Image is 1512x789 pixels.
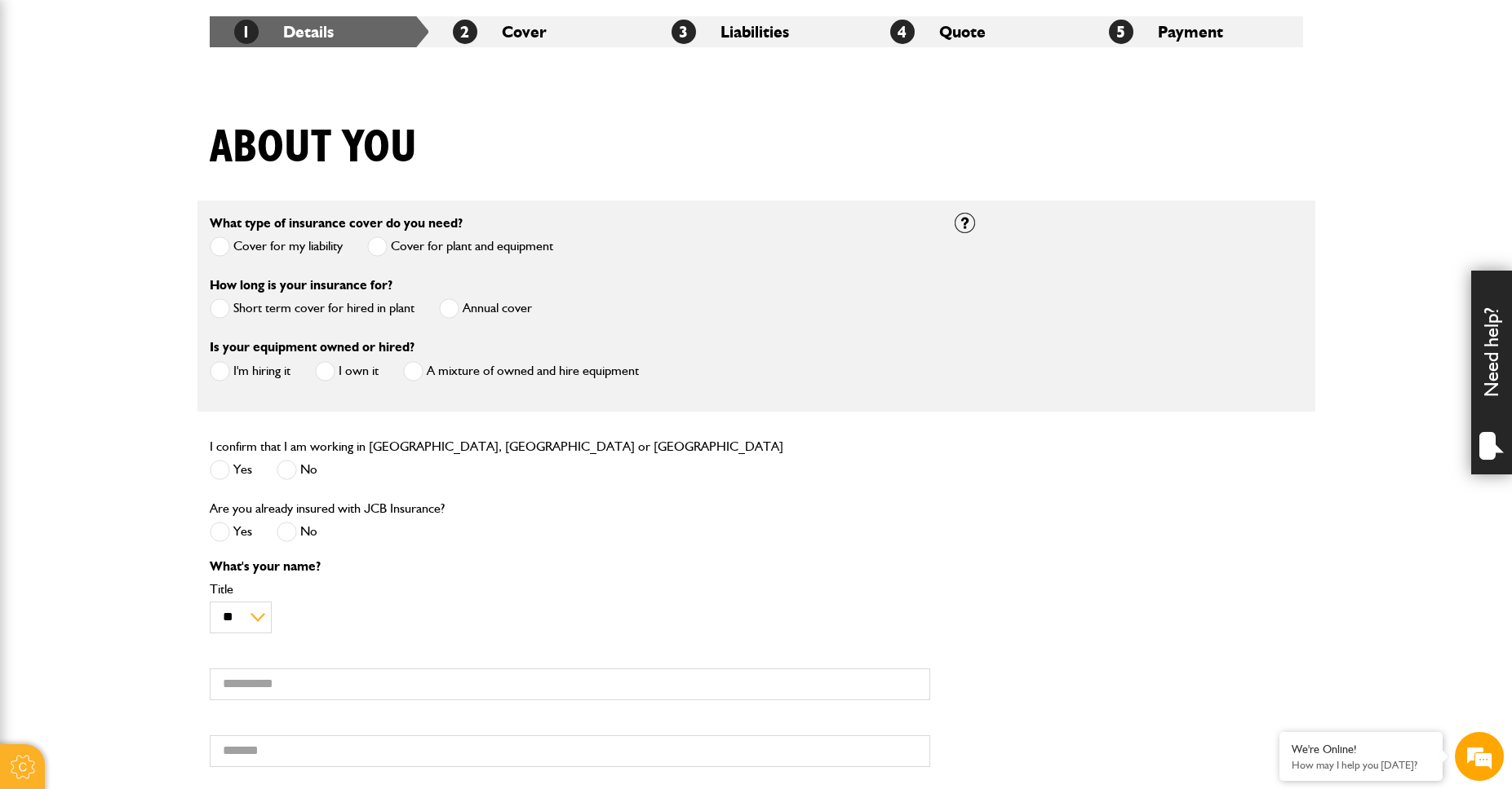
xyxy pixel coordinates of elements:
label: How long is your insurance for? [210,279,392,292]
label: Short term cover for hired in plant [210,298,415,319]
label: Are you already insured with JCB Insurance? [210,502,445,515]
li: Details [210,16,428,47]
label: Cover for plant and equipment [367,236,553,257]
label: Yes [210,522,252,542]
p: How may I help you today? [1292,759,1430,771]
span: 3 [672,20,696,44]
h1: About you [210,121,417,175]
label: Title [210,583,930,596]
li: Cover [428,16,647,47]
span: 4 [890,20,915,44]
div: We're Online! [1292,743,1430,756]
p: What's your name? [210,560,930,573]
li: Payment [1084,16,1303,47]
div: Need help? [1471,271,1512,474]
span: 5 [1109,20,1133,44]
label: Is your equipment owned or hired? [210,341,415,354]
span: 1 [234,20,259,44]
label: Yes [210,460,252,480]
label: What type of insurance cover do you need? [210,217,463,230]
label: No [277,522,317,542]
label: Annual cover [439,298,532,319]
label: Cover for my liability [210,236,343,257]
label: I confirm that I am working in [GEOGRAPHIC_DATA], [GEOGRAPHIC_DATA] or [GEOGRAPHIC_DATA] [210,440,783,453]
li: Liabilities [647,16,866,47]
span: 2 [453,20,477,44]
label: I own it [315,361,379,381]
li: Quote [866,16,1084,47]
label: No [277,460,317,480]
label: I'm hiring it [210,361,290,381]
label: A mixture of owned and hire equipment [403,361,639,381]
